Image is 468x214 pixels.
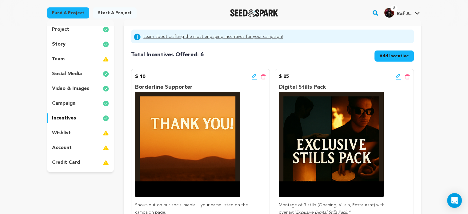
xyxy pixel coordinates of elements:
span: 2 [390,5,398,11]
img: check-circle-full.svg [103,100,109,107]
p: incentives [52,115,76,122]
span: Total Incentives Offered: [131,52,199,58]
img: check-circle-full.svg [103,41,109,48]
a: Start a project [93,7,137,18]
img: warning-full.svg [103,55,109,63]
p: Borderline Supporter [135,83,266,92]
button: story [47,39,114,49]
img: Seed&Spark Logo Dark Mode [230,9,278,17]
img: cd178d9d8c3d6327.jpg [384,8,394,18]
a: Fund a project [47,7,89,18]
div: Open Intercom Messenger [447,193,462,208]
img: incentive [279,92,384,197]
button: account [47,143,114,153]
img: warning-full.svg [103,129,109,137]
button: social media [47,69,114,79]
span: Add Incentive [379,53,409,59]
p: social media [52,70,82,78]
img: check-circle-full.svg [103,85,109,92]
p: project [52,26,69,33]
p: $ 25 [279,73,289,80]
a: Learn about crafting the most engaging incentives for your campaign! [143,33,283,41]
p: team [52,55,65,63]
img: check-circle-full.svg [103,26,109,33]
img: warning-full.svg [103,159,109,166]
p: story [52,41,66,48]
span: Raf A. [397,11,411,16]
button: Add Incentive [374,50,414,62]
p: account [52,144,72,151]
button: campaign [47,99,114,108]
button: wishlist [47,128,114,138]
button: incentives [47,113,114,123]
div: Raf A.'s Profile [384,8,411,18]
h4: 6 [131,50,204,59]
a: Raf A.'s Profile [383,6,421,18]
p: wishlist [52,129,71,137]
p: credit card [52,159,80,166]
p: campaign [52,100,75,107]
button: video & images [47,84,114,94]
p: $ 10 [135,73,145,80]
img: check-circle-full.svg [103,70,109,78]
button: project [47,25,114,34]
img: incentive [135,92,240,197]
img: warning-full.svg [103,144,109,151]
p: video & images [52,85,89,92]
p: Digital Stills Pack [279,83,410,92]
button: team [47,54,114,64]
button: credit card [47,158,114,168]
span: Raf A.'s Profile [383,6,421,19]
a: Seed&Spark Homepage [230,9,278,17]
img: check-circle-full.svg [103,115,109,122]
